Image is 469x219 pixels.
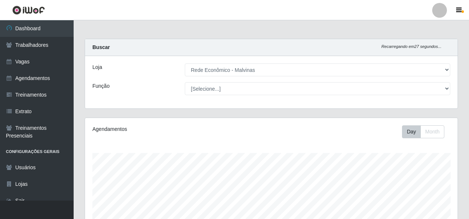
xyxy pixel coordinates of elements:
button: Day [402,125,421,138]
i: Recarregando em 27 segundos... [381,44,441,49]
div: Toolbar with button groups [402,125,450,138]
div: First group [402,125,444,138]
strong: Buscar [92,44,110,50]
label: Função [92,82,110,90]
button: Month [420,125,444,138]
div: Agendamentos [92,125,235,133]
img: CoreUI Logo [12,6,45,15]
label: Loja [92,63,102,71]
